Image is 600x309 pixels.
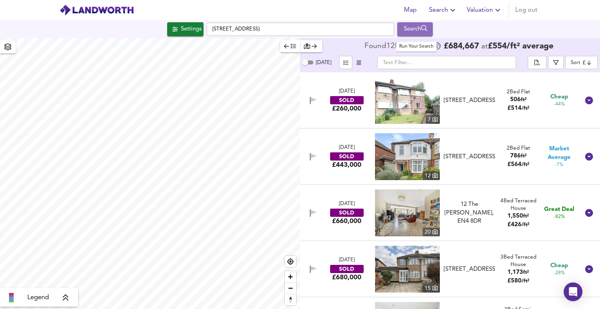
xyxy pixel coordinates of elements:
[444,43,479,50] span: £ 684,667
[207,23,394,36] input: Enter a location...
[167,22,204,36] button: Settings
[285,256,296,267] button: Find my location
[498,197,539,213] div: 4 Bed Terraced House
[564,282,582,301] div: Open Intercom Messenger
[316,60,331,65] span: [DATE]
[375,133,440,180] a: property thumbnail 12
[444,153,495,161] div: [STREET_ADDRESS]
[507,278,529,284] span: £ 580
[285,271,296,282] button: Zoom in
[401,5,420,16] span: Map
[523,270,529,275] span: ft²
[444,200,495,225] div: 12 The [PERSON_NAME], EN4 8DR
[399,24,431,34] div: Search
[375,77,440,124] a: property thumbnail 7
[584,96,594,105] svg: Show Details
[507,213,523,219] span: 1,550
[464,2,505,18] button: Valuation
[339,88,355,95] div: [DATE]
[332,217,361,225] div: £660,000
[375,133,440,180] img: property thumbnail
[507,222,529,228] span: £ 426
[565,56,598,69] div: Sort
[555,162,563,168] span: -7%
[375,246,440,293] a: property thumbnail 15
[521,162,529,167] span: / ft²
[521,97,527,102] span: ft²
[423,171,440,180] div: 12
[377,56,516,69] input: Text Filter...
[441,153,498,161] div: 19a Oakhurst Avenue, EN4 8DL
[397,22,433,36] button: Search
[300,185,600,241] div: [DATE]SOLD£660,000 property thumbnail 20 12 The [PERSON_NAME], EN4 8DR4Bed Terraced House1,550ft²...
[330,152,364,161] div: SOLD
[375,189,440,236] a: property thumbnail 20
[444,96,495,105] div: [STREET_ADDRESS]
[507,270,523,275] span: 1,173
[339,144,355,152] div: [DATE]
[330,209,364,217] div: SOLD
[375,246,440,293] img: property thumbnail
[426,2,461,18] button: Search
[332,161,361,169] div: £443,000
[423,228,440,236] div: 20
[521,106,529,111] span: / ft²
[521,154,527,159] span: ft²
[375,77,440,124] img: property thumbnail
[429,5,457,16] span: Search
[528,56,546,69] div: split button
[512,2,541,18] button: Log out
[521,279,529,284] span: / ft²
[521,222,529,227] span: / ft²
[515,5,537,16] span: Log out
[467,5,502,16] span: Valuation
[167,22,204,36] div: Click to configure Search Settings
[554,270,565,277] span: -28%
[423,284,440,293] div: 15
[330,265,364,273] div: SOLD
[584,264,594,274] svg: Show Details
[544,205,574,214] span: Great Deal
[571,59,580,66] div: Sort
[332,273,361,282] div: £680,000
[444,265,495,273] div: [STREET_ADDRESS]
[441,200,498,225] div: 12 The Ridings, EN4 8DR
[441,265,498,273] div: 61 Burlington Rise, EN4 8NN
[584,152,594,161] svg: Show Details
[300,72,600,129] div: [DATE]SOLD£260,000 property thumbnail 7 [STREET_ADDRESS]2Bed Flat506ft²£514/ft² Cheap-44%
[398,2,423,18] button: Map
[426,115,440,124] div: 7
[27,293,49,302] span: Legend
[507,105,529,111] span: £ 514
[181,24,202,34] div: Settings
[554,101,565,108] span: -44%
[507,162,529,168] span: £ 564
[285,294,296,305] button: Reset bearing to north
[550,93,568,101] span: Cheap
[498,254,539,269] div: 3 Bed Terraced House
[584,208,594,218] svg: Show Details
[330,96,364,104] div: SOLD
[481,43,488,50] span: at
[488,42,554,50] span: £ 554 / ft² average
[550,262,568,270] span: Cheap
[300,241,600,297] div: [DATE]SOLD£680,000 property thumbnail 15 [STREET_ADDRESS]3Bed Terraced House1,173ft²£580/ft² Chea...
[59,4,134,16] img: logo
[339,257,355,264] div: [DATE]
[539,145,580,162] span: Market Average
[510,97,521,103] span: 506
[507,88,530,96] div: 2 Bed Flat
[523,214,529,219] span: ft²
[554,214,565,220] span: -82%
[339,200,355,208] div: [DATE]
[300,129,600,185] div: [DATE]SOLD£443,000 property thumbnail 12 [STREET_ADDRESS]2Bed Flat786ft²£564/ft² Market Average-7%
[507,145,530,152] div: 2 Bed Flat
[364,43,432,50] div: Found 12 Propert ies
[285,282,296,294] button: Zoom out
[510,153,521,159] span: 786
[375,189,440,236] img: property thumbnail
